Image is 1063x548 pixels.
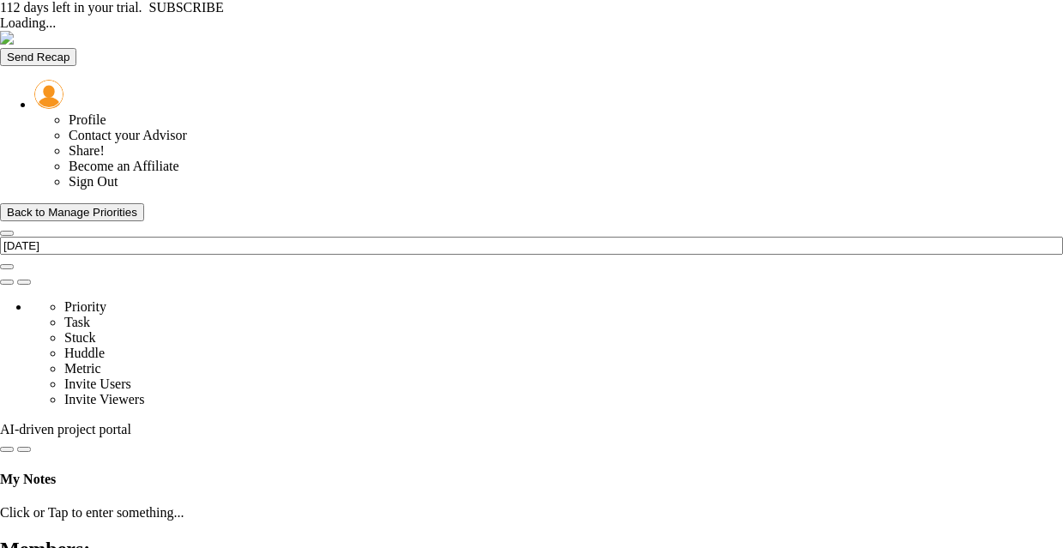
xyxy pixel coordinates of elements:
span: Huddle [64,346,105,360]
div: Back to Manage Priorities [7,206,137,219]
img: 157261.Person.photo [34,80,63,109]
span: Share! [69,143,105,158]
span: Contact your Advisor [69,128,187,142]
span: Profile [69,112,106,127]
span: Invite Viewers [64,392,144,406]
span: Send Recap [7,51,69,63]
span: Sign Out [69,174,118,189]
span: Task [64,315,90,329]
span: Metric [64,361,101,376]
span: Become an Affiliate [69,159,179,173]
span: Priority [64,299,106,314]
span: Stuck [64,330,95,345]
span: Invite Users [64,376,131,391]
